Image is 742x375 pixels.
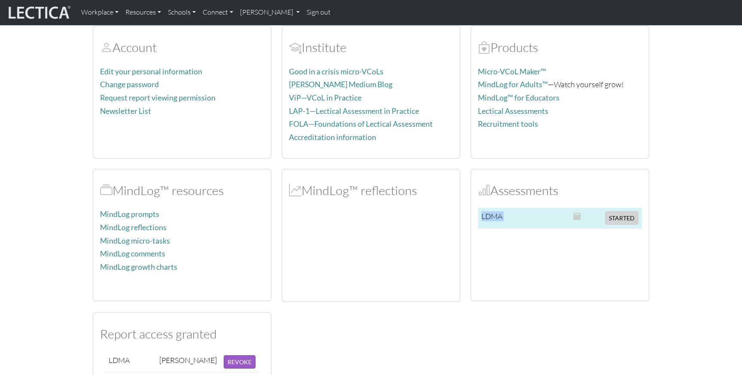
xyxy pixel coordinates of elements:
a: Newsletter List [100,107,151,116]
a: Recruitment tools [478,119,538,128]
a: FOLA—Foundations of Lectical Assessment [289,119,433,128]
a: MindLog growth charts [100,262,177,271]
a: Change password [100,80,159,89]
h2: Institute [289,40,453,55]
h2: MindLog™ resources [100,183,264,198]
span: MindLog [289,183,301,198]
p: —Watch yourself grow! [478,78,642,91]
span: This Assessment closed on: 2025-08-11 20:00 [573,211,581,221]
span: Account [100,40,113,55]
span: Products [478,40,490,55]
a: Micro-VCoL Maker™ [478,67,546,76]
a: MindLog prompts [100,210,159,219]
a: Connect [199,3,237,21]
h2: Report access granted [100,326,264,341]
div: [PERSON_NAME] [159,355,217,365]
a: MindLog comments [100,249,165,258]
img: lecticalive [6,4,71,21]
a: MindLog reflections [100,223,167,232]
button: STARTED [605,211,639,225]
a: Good in a crisis micro-VCoLs [289,67,383,76]
a: Request report viewing permission [100,93,216,102]
a: Schools [164,3,199,21]
a: LAP-1—Lectical Assessment in Practice [289,107,419,116]
a: Resources [122,3,164,21]
h2: Products [478,40,642,55]
a: Accreditation information [289,133,376,142]
button: REVOKE [224,355,255,369]
a: MindLog™ for Educators [478,93,560,102]
a: Sign out [303,3,334,21]
span: Account [289,40,301,55]
a: MindLog for Adults™ [478,80,548,89]
td: LDMA [105,352,156,372]
td: LDMA [478,208,514,229]
span: Assessments [478,183,490,198]
a: [PERSON_NAME] Medium Blog [289,80,392,89]
h2: Assessments [478,183,642,198]
a: ViP—VCoL in Practice [289,93,362,102]
span: MindLog™ resources [100,183,113,198]
a: Edit your personal information [100,67,202,76]
a: Lectical Assessments [478,107,548,116]
a: [PERSON_NAME] [237,3,303,21]
h2: MindLog™ reflections [289,183,453,198]
a: Workplace [78,3,122,21]
a: MindLog micro-tasks [100,236,170,245]
h2: Account [100,40,264,55]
